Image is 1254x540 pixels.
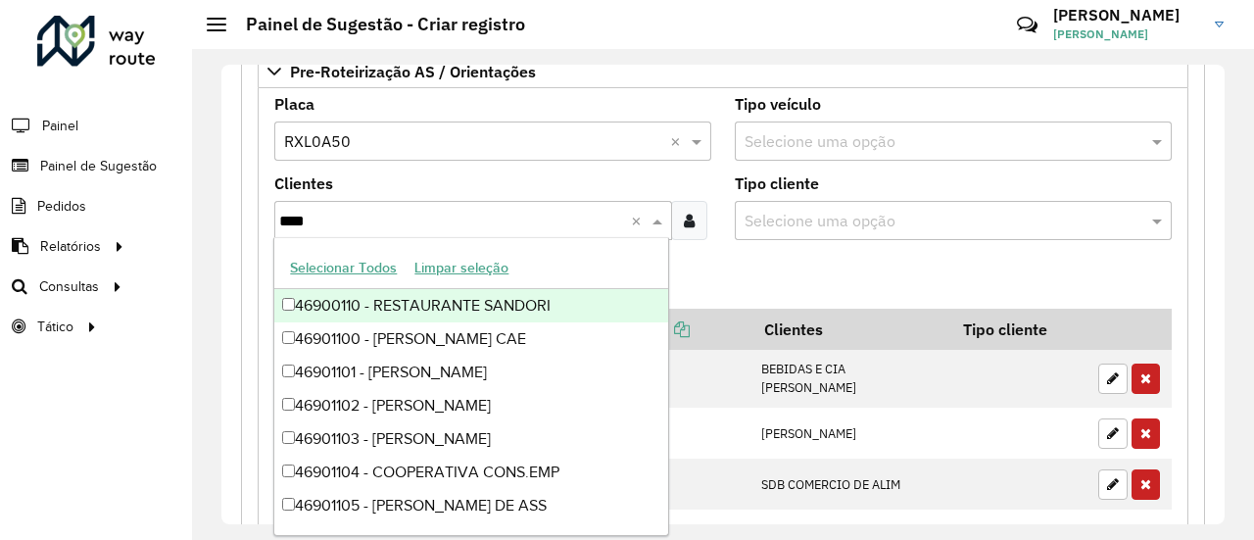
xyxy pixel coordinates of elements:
[1053,6,1200,25] h3: [PERSON_NAME]
[40,236,101,257] span: Relatórios
[670,129,687,153] span: Clear all
[735,92,821,116] label: Tipo veículo
[735,172,819,195] label: Tipo cliente
[631,209,648,232] span: Clear all
[274,356,668,389] div: 46901101 - [PERSON_NAME]
[39,276,99,297] span: Consultas
[1053,25,1200,43] span: [PERSON_NAME]
[42,116,78,136] span: Painel
[274,289,668,322] div: 46900110 - RESTAURANTE SANDORI
[281,253,406,283] button: Selecionar Todos
[274,389,668,422] div: 46901102 - [PERSON_NAME]
[274,92,314,116] label: Placa
[37,317,73,337] span: Tático
[274,422,668,456] div: 46901103 - [PERSON_NAME]
[750,350,949,408] td: BEBIDAS E CIA [PERSON_NAME]
[37,196,86,217] span: Pedidos
[1006,4,1048,46] a: Contato Rápido
[290,64,536,79] span: Pre-Roteirização AS / Orientações
[274,456,668,489] div: 46901104 - COOPERATIVA CONS.EMP
[274,322,668,356] div: 46901100 - [PERSON_NAME] CAE
[750,408,949,459] td: [PERSON_NAME]
[273,237,669,536] ng-dropdown-panel: Options list
[406,253,517,283] button: Limpar seleção
[226,14,525,35] h2: Painel de Sugestão - Criar registro
[274,489,668,522] div: 46901105 - [PERSON_NAME] DE ASS
[750,309,949,350] th: Clientes
[258,55,1188,88] a: Pre-Roteirização AS / Orientações
[949,309,1087,350] th: Tipo cliente
[274,172,333,195] label: Clientes
[40,156,157,176] span: Painel de Sugestão
[750,459,949,510] td: SDB COMERCIO DE ALIM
